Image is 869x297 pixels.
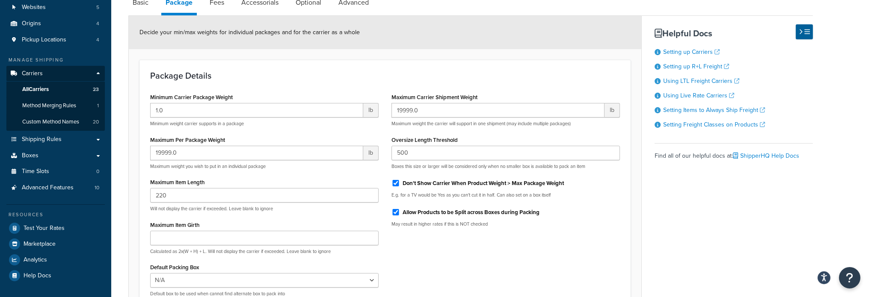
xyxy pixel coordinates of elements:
label: Maximum Item Girth [150,222,199,228]
a: Shipping Rules [6,132,105,147]
span: 4 [96,36,99,44]
a: Setting up R+L Freight [663,62,729,71]
label: Default Packing Box [150,264,199,271]
li: Advanced Features [6,180,105,196]
span: Test Your Rates [24,225,65,232]
h3: Helpful Docs [655,29,813,38]
button: Hide Help Docs [796,24,813,39]
label: Don't Show Carrier When Product Weight > Max Package Weight [403,179,564,187]
span: Websites [22,4,46,11]
li: Carriers [6,66,105,131]
li: Time Slots [6,164,105,179]
span: Decide your min/max weights for individual packages and for the carrier as a whole [139,28,360,37]
a: Carriers [6,66,105,82]
div: Resources [6,211,105,218]
a: Pickup Locations4 [6,32,105,48]
span: 1 [97,102,99,109]
li: Custom Method Names [6,114,105,130]
li: Pickup Locations [6,32,105,48]
label: Allow Products to be Split across Boxes during Packing [403,209,540,216]
li: Origins [6,16,105,32]
span: Custom Method Names [22,118,79,126]
span: 10 [95,184,99,191]
p: E.g. for a TV would be Yes as you can't cut it in half. Can also set on a box itself [391,192,620,198]
span: Analytics [24,256,47,264]
span: 23 [93,86,99,93]
a: Using Live Rate Carriers [663,91,734,100]
a: Method Merging Rules1 [6,98,105,114]
a: Analytics [6,252,105,268]
span: lb [605,103,620,118]
div: Manage Shipping [6,56,105,64]
p: Calculated as 2x(W + H) + L. Will not display the carrier if exceeded. Leave blank to ignore [150,248,379,255]
a: Setting Freight Classes on Products [663,120,765,129]
span: Time Slots [22,168,49,175]
a: Origins4 [6,16,105,32]
a: Setting up Carriers [663,47,720,56]
li: Method Merging Rules [6,98,105,114]
a: Setting Items to Always Ship Freight [663,106,765,115]
span: Help Docs [24,272,51,279]
a: AllCarriers23 [6,82,105,97]
a: Help Docs [6,268,105,283]
a: Time Slots0 [6,164,105,179]
span: lb [363,146,379,160]
a: Test Your Rates [6,221,105,236]
a: Boxes [6,148,105,164]
a: Advanced Features10 [6,180,105,196]
a: Marketplace [6,236,105,252]
p: Boxes this size or larger will be considered only when no smaller box is available to pack an item [391,163,620,170]
a: Using LTL Freight Carriers [663,76,739,85]
div: Find all of our helpful docs at: [655,143,813,162]
p: Will not display the carrier if exceeded. Leave blank to ignore [150,206,379,212]
p: Maximum weight you wish to put in an individual package [150,163,379,170]
p: May result in higher rates if this is NOT checked [391,221,620,227]
span: Boxes [22,152,39,159]
h3: Package Details [150,71,620,80]
span: 5 [96,4,99,11]
span: lb [363,103,379,118]
span: Advanced Features [22,184,74,191]
span: Shipping Rules [22,136,62,143]
span: Pickup Locations [22,36,66,44]
label: Maximum Carrier Shipment Weight [391,94,478,100]
a: ShipperHQ Help Docs [733,151,799,160]
a: Custom Method Names20 [6,114,105,130]
span: 0 [96,168,99,175]
span: All Carriers [22,86,49,93]
span: Carriers [22,70,43,77]
p: Default box to be used when cannot find alternate box to pack into [150,291,379,297]
span: Method Merging Rules [22,102,76,109]
span: Origins [22,20,41,27]
p: Maximum weight the carrier will support in one shipment (may include multiple packages) [391,121,620,127]
label: Maximum Item Length [150,179,205,185]
span: Marketplace [24,241,56,248]
span: 4 [96,20,99,27]
label: Oversize Length Threshold [391,137,458,143]
span: 20 [93,118,99,126]
label: Maximum Per Package Weight [150,137,225,143]
button: Open Resource Center [839,267,860,288]
label: Minimum Carrier Package Weight [150,94,233,100]
p: Minimum weight carrier supports in a package [150,121,379,127]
